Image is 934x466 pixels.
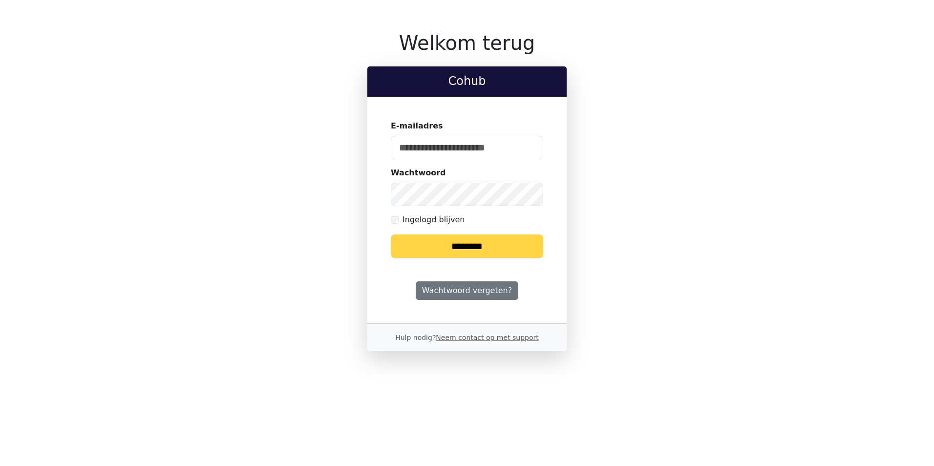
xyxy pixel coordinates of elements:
[395,334,539,341] small: Hulp nodig?
[436,334,538,341] a: Neem contact op met support
[375,74,559,88] h2: Cohub
[367,31,567,55] h1: Welkom terug
[416,281,518,300] a: Wachtwoord vergeten?
[403,214,465,226] label: Ingelogd blijven
[391,167,446,179] label: Wachtwoord
[391,120,443,132] label: E-mailadres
